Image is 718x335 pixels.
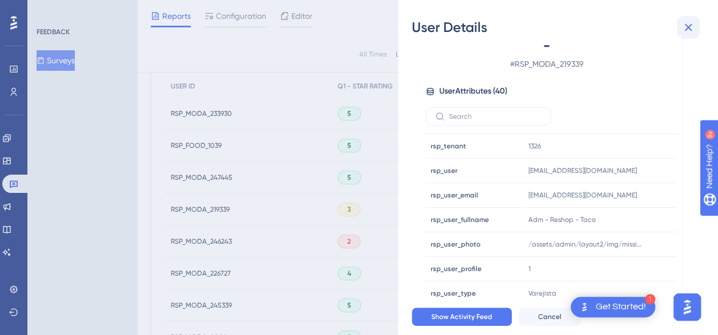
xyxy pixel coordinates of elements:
[446,37,647,55] span: -
[571,297,655,317] div: Open Get Started! checklist, remaining modules: 1
[519,308,581,326] button: Cancel
[412,18,704,37] div: User Details
[431,240,480,249] span: rsp_user_photo
[528,240,643,249] span: /assets/admin/layout2/img/missing-avatar.svg
[645,294,655,304] div: 1
[528,215,596,224] span: Adm - Reshop - Taco
[538,312,561,321] span: Cancel
[449,112,541,120] input: Search
[528,142,541,151] span: 1326
[412,308,512,326] button: Show Activity Feed
[528,191,637,200] span: [EMAIL_ADDRESS][DOMAIN_NAME]
[431,142,466,151] span: rsp_tenant
[528,289,556,298] span: Varejista
[431,312,492,321] span: Show Activity Feed
[431,191,478,200] span: rsp_user_email
[596,301,646,313] div: Get Started!
[431,215,489,224] span: rsp_user_fullname
[431,166,458,175] span: rsp_user
[439,84,507,98] span: User Attributes ( 40 )
[577,300,591,314] img: launcher-image-alternative-text
[431,264,482,273] span: rsp_user_profile
[670,290,704,324] iframe: UserGuiding AI Assistant Launcher
[446,57,647,71] span: # RSP_MODA_219339
[431,289,476,298] span: rsp_user_type
[528,264,531,273] span: 1
[27,3,71,17] span: Need Help?
[78,6,85,15] div: 9+
[528,166,637,175] span: [EMAIL_ADDRESS][DOMAIN_NAME]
